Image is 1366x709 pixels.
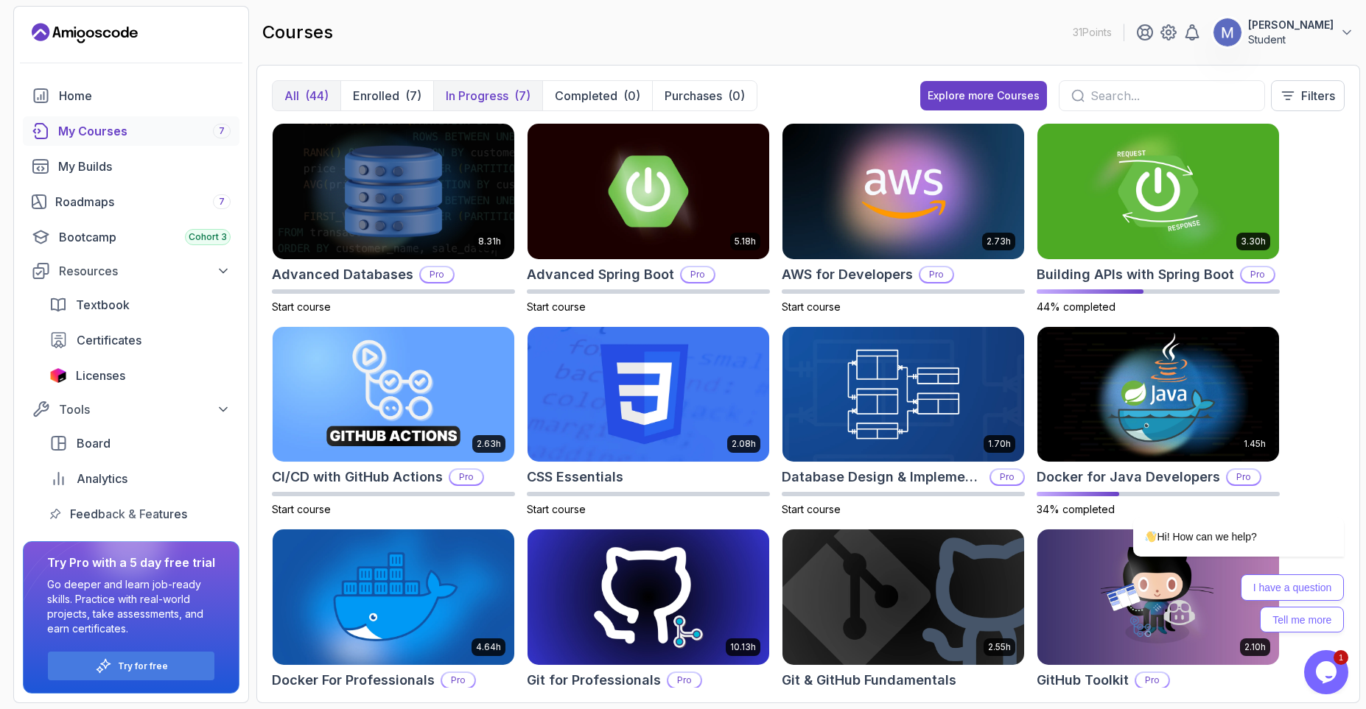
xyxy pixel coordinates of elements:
button: All(44) [273,81,340,110]
h2: Advanced Databases [272,264,413,285]
div: (7) [405,87,421,105]
a: builds [23,152,239,181]
div: Resources [59,262,231,280]
a: bootcamp [23,222,239,252]
input: Search... [1090,87,1253,105]
span: Start course [527,503,586,515]
a: Try for free [118,660,168,672]
a: roadmaps [23,187,239,216]
p: 2.55h [988,641,1011,653]
img: CSS Essentials card [528,327,769,462]
p: 5.18h [735,236,756,247]
p: 2.08h [732,438,756,450]
button: In Progress(7) [433,81,542,110]
p: Pro [668,673,701,688]
p: Student [1248,32,1334,47]
div: Tools [59,401,231,418]
button: Explore more Courses [920,81,1047,110]
div: My Builds [58,158,231,175]
h2: Database Design & Implementation [782,467,984,487]
div: (0) [728,87,745,105]
h2: CSS Essentials [527,467,623,487]
span: Cohort 3 [189,231,227,243]
h2: AWS for Developers [782,264,913,285]
p: 2.63h [477,438,501,450]
div: Home [59,87,231,105]
h2: Advanced Spring Boot [527,264,674,285]
h2: Building APIs with Spring Boot [1037,264,1234,285]
h2: Git & GitHub Fundamentals [782,670,956,691]
p: Pro [421,267,453,282]
span: Start course [782,300,841,313]
a: courses [23,116,239,146]
button: Enrolled(7) [340,81,433,110]
p: Enrolled [353,87,399,105]
span: Board [77,434,111,452]
div: (7) [514,87,530,105]
p: Pro [1241,267,1274,282]
div: Roadmaps [55,193,231,211]
p: Purchases [665,87,722,105]
iframe: chat widget [1304,650,1351,694]
a: analytics [41,464,239,493]
button: Try for free [47,651,215,681]
p: Completed [555,87,617,105]
span: Licenses [76,367,125,384]
span: Start course [272,300,331,313]
p: 31 Points [1073,25,1112,40]
div: Bootcamp [59,228,231,246]
p: Pro [682,267,714,282]
p: Filters [1301,87,1335,105]
a: textbook [41,290,239,320]
img: Git for Professionals card [528,529,769,665]
span: Analytics [77,470,127,487]
button: Completed(0) [542,81,652,110]
p: 4.64h [476,641,501,653]
button: Tools [23,396,239,423]
h2: Git for Professionals [527,670,661,691]
p: 1.70h [988,438,1011,450]
p: 10.13h [730,641,756,653]
p: Pro [920,267,953,282]
a: feedback [41,499,239,529]
div: Explore more Courses [928,88,1040,103]
button: Purchases(0) [652,81,757,110]
a: home [23,81,239,110]
div: (0) [623,87,640,105]
button: user profile image[PERSON_NAME]Student [1213,18,1354,47]
img: user profile image [1213,18,1241,46]
a: certificates [41,325,239,355]
h2: courses [262,21,333,44]
img: GitHub Toolkit card [1037,529,1279,665]
img: Git & GitHub Fundamentals card [782,529,1024,665]
p: Pro [1136,673,1169,688]
p: [PERSON_NAME] [1248,18,1334,32]
h2: GitHub Toolkit [1037,670,1129,691]
img: CI/CD with GitHub Actions card [273,327,514,462]
p: Go deeper and learn job-ready skills. Practice with real-world projects, take assessments, and ea... [47,577,215,636]
p: Pro [991,470,1023,484]
p: 2.10h [1244,641,1266,653]
iframe: chat widget [1086,384,1351,643]
span: 7 [219,125,225,137]
a: board [41,428,239,458]
img: jetbrains icon [49,368,67,383]
p: All [284,87,299,105]
span: Start course [527,300,586,313]
h2: CI/CD with GitHub Actions [272,467,443,487]
span: Textbook [76,296,130,314]
span: Feedback & Features [70,505,187,523]
img: Building APIs with Spring Boot card [1037,124,1279,259]
span: 7 [219,196,225,208]
img: Database Design & Implementation card [782,327,1024,462]
span: 44% completed [1037,300,1115,313]
button: Resources [23,258,239,284]
img: Advanced Spring Boot card [528,124,769,259]
img: Advanced Databases card [273,124,514,259]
